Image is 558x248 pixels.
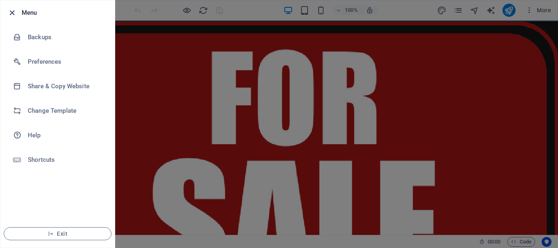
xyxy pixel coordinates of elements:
h6: Preferences [28,57,103,67]
a: Help [0,123,115,147]
h6: Shortcuts [28,155,103,165]
h6: Backups [28,32,103,42]
h6: Menu [22,8,108,18]
h6: Change Template [28,106,103,116]
h6: Help [28,130,103,140]
span: Exit [11,230,105,237]
h6: Share & Copy Website [28,81,103,91]
button: Exit [4,227,112,240]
